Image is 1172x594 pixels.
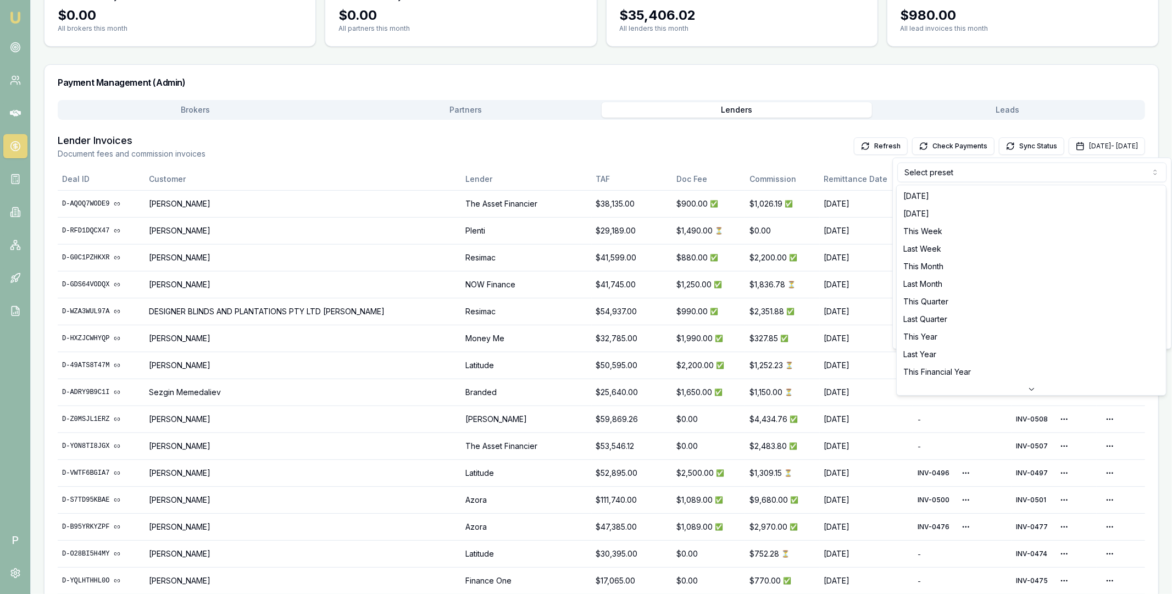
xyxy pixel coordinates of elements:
span: Last Week [903,243,941,254]
span: Last Quarter [903,314,947,325]
span: Last Year [903,349,936,360]
span: This Week [903,226,942,237]
span: Last Month [903,279,942,290]
span: [DATE] [903,208,929,219]
span: This Year [903,331,937,342]
span: [DATE] [903,191,929,202]
span: This Quarter [903,296,948,307]
span: This Financial Year [903,367,971,378]
span: This Month [903,261,943,272]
